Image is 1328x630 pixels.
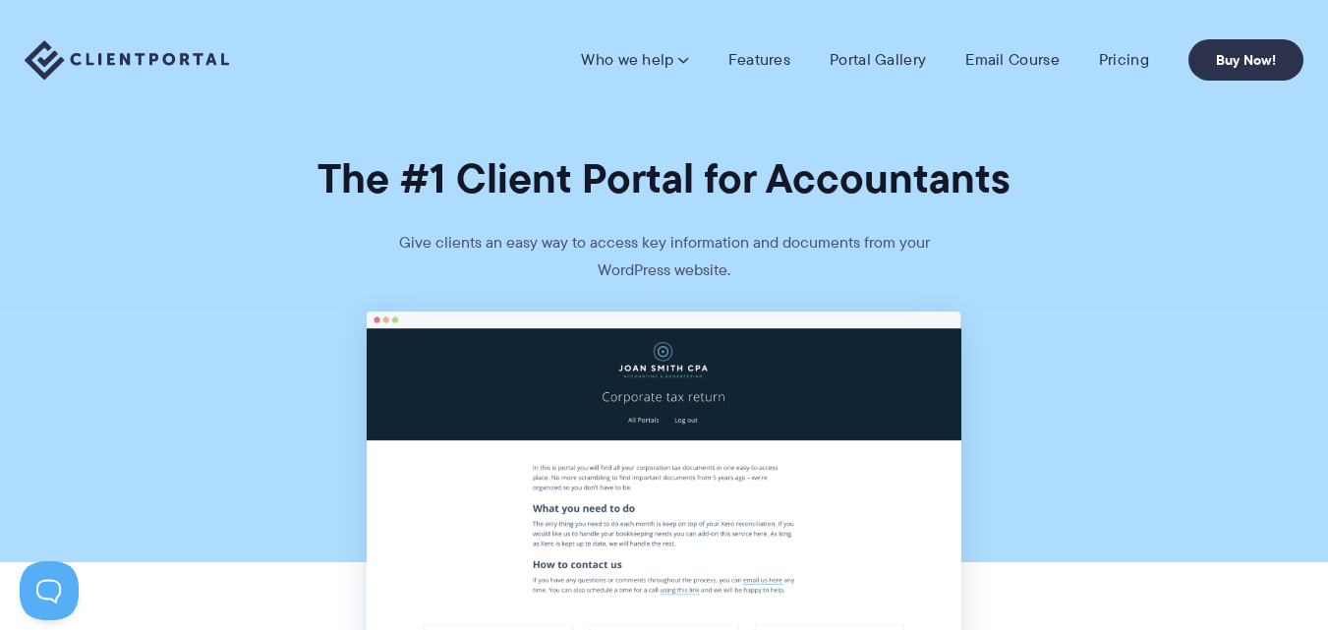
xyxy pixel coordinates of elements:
[830,50,926,70] a: Portal Gallery
[965,50,1060,70] a: Email Course
[728,50,790,70] a: Features
[581,50,688,70] a: Who we help
[20,561,79,620] iframe: Toggle Customer Support
[1188,39,1303,81] a: Buy Now!
[1099,50,1149,70] a: Pricing
[370,229,959,312] p: Give clients an easy way to access key information and documents from your WordPress website.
